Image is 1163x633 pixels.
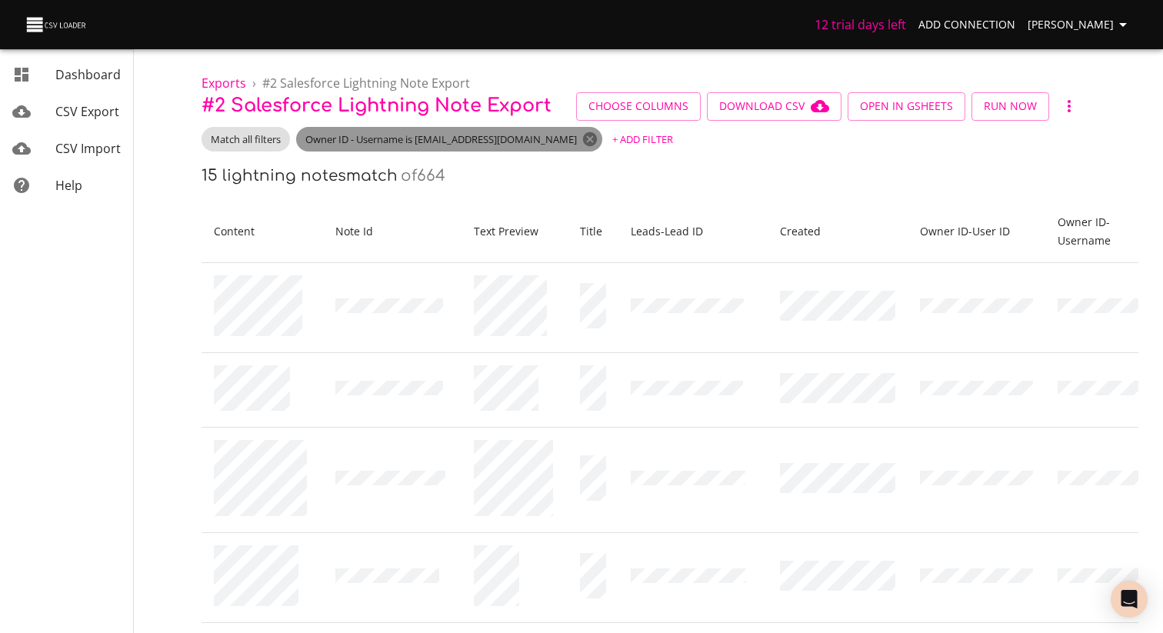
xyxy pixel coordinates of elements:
span: Owner ID - Username is [EMAIL_ADDRESS][DOMAIN_NAME] [296,132,586,147]
span: # 2 Salesforce Lightning note Export [202,95,552,116]
span: Download CSV [719,97,829,116]
h6: 12 trial days left [815,14,906,35]
th: Leads - Lead ID [618,201,768,263]
th: Owner ID - User ID [908,201,1045,263]
li: › [252,74,256,92]
a: Add Connection [912,11,1021,39]
span: Open in GSheets [860,97,953,116]
button: Choose Columns [576,92,701,121]
th: Note Id [323,201,462,263]
span: Dashboard [55,66,121,83]
span: # 2 Salesforce Lightning note Export [262,75,470,92]
th: Title [568,201,618,263]
button: [PERSON_NAME] [1021,11,1138,39]
button: Download CSV [707,92,841,121]
th: Owner ID - Username [1045,201,1161,263]
span: Add Connection [918,15,1015,35]
button: + Add Filter [608,128,677,152]
span: + Add Filter [612,131,673,148]
button: Open in GSheets [848,92,965,121]
span: [PERSON_NAME] [1028,15,1132,35]
img: CSV Loader [25,14,89,35]
div: Owner ID - Username is [EMAIL_ADDRESS][DOMAIN_NAME] [296,127,602,152]
span: Run Now [984,97,1037,116]
th: Text Preview [462,201,567,263]
span: Choose Columns [588,97,688,116]
div: Open Intercom Messenger [1111,581,1148,618]
span: Match all filters [202,132,290,147]
h6: 15 lightning notes match [202,167,398,185]
span: Help [55,177,82,194]
th: Content [202,201,323,263]
span: CSV Import [55,140,121,157]
a: Exports [202,75,246,92]
h6: of 664 [401,167,445,185]
button: Run Now [971,92,1049,121]
div: Match all filters [202,127,290,152]
th: Created [768,201,908,263]
span: CSV Export [55,103,119,120]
